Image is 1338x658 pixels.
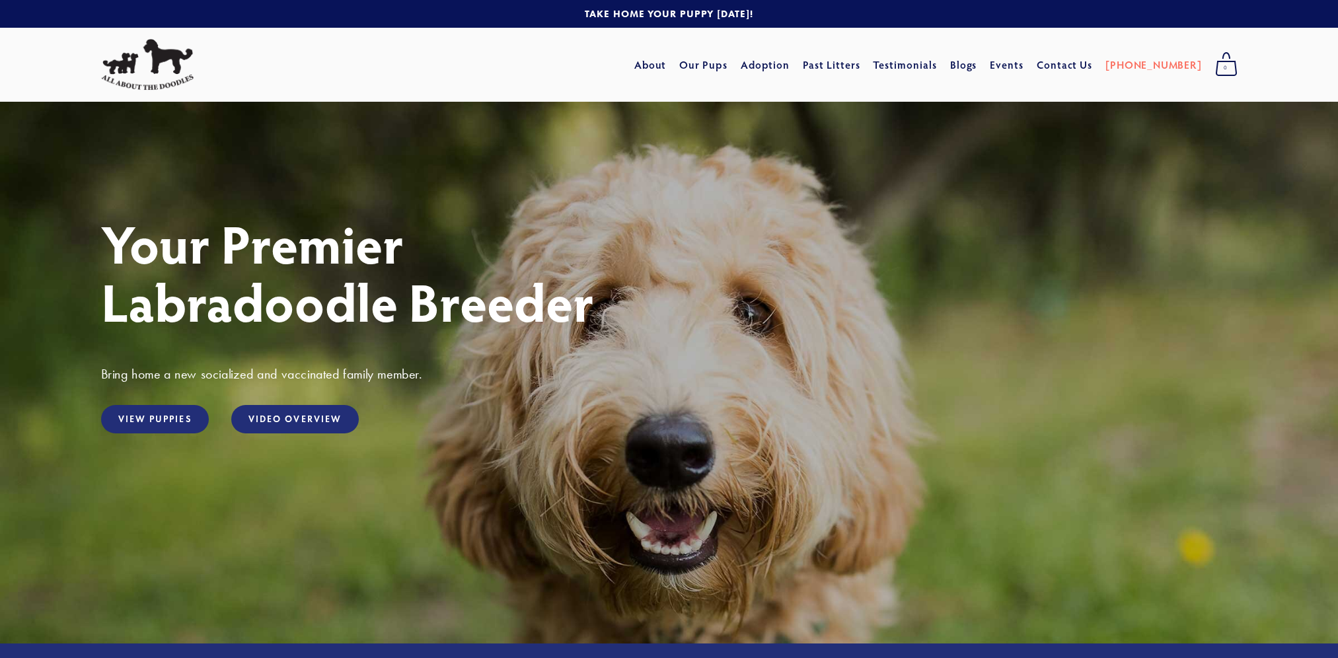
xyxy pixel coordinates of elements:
h1: Your Premier Labradoodle Breeder [101,214,1238,330]
a: Past Litters [803,57,860,71]
a: Video Overview [231,405,359,433]
a: Testimonials [873,53,937,77]
a: Our Pups [679,53,727,77]
h3: Bring home a new socialized and vaccinated family member. [101,365,1238,383]
a: Adoption [741,53,790,77]
a: [PHONE_NUMBER] [1105,53,1201,77]
img: All About The Doodles [101,39,194,91]
a: About [634,53,667,77]
a: Events [990,53,1023,77]
a: Blogs [950,53,977,77]
a: Contact Us [1037,53,1093,77]
a: View Puppies [101,405,209,433]
span: 0 [1215,59,1238,77]
a: 0 items in cart [1208,48,1244,81]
